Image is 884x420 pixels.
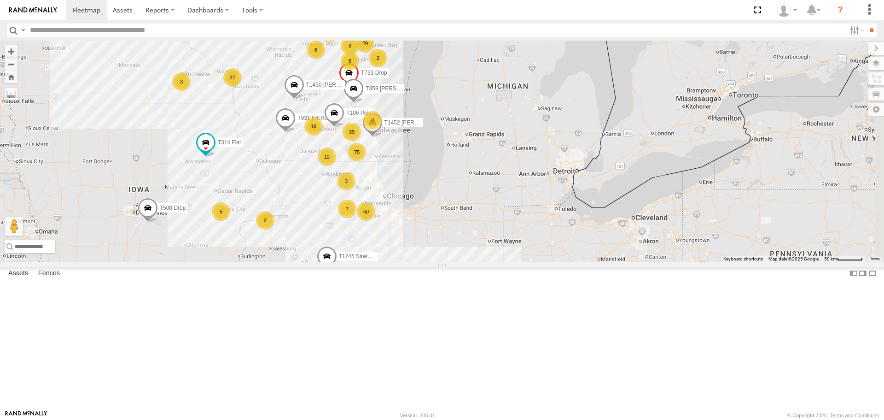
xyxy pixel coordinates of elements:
[346,110,372,116] span: T106 Pipe
[356,34,374,53] div: 29
[297,115,368,122] span: T931 [PERSON_NAME] Flat
[824,256,837,261] span: 50 km
[5,217,23,236] button: Drag Pegman onto the map to open Street View
[223,68,242,87] div: 27
[304,117,323,136] div: 16
[5,411,47,420] a: Visit our Website
[868,267,877,280] label: Hide Summary Table
[160,205,186,212] span: T500 Drop
[218,140,241,146] span: T314 Flat
[306,82,379,89] span: T1450 [PERSON_NAME] Flat
[9,7,57,13] img: rand-logo.svg
[34,267,64,280] label: Fences
[773,3,800,17] div: AJ Klotz
[361,70,387,76] span: T733 Drop
[318,148,336,166] div: 12
[384,119,458,126] span: T1452 [PERSON_NAME] Flat
[341,52,359,70] div: 5
[339,253,401,260] span: T1245 Stretch 3 Axle Flat
[858,267,867,280] label: Dock Summary Table to the Right
[5,58,17,71] button: Zoom out
[212,202,230,221] div: 5
[357,202,375,221] div: 50
[846,24,866,37] label: Search Filter Options
[400,413,435,418] div: Version: 305.01
[341,36,359,55] div: 3
[348,143,366,161] div: 75
[787,413,879,418] div: © Copyright 2025 -
[5,88,17,101] label: Measure
[337,172,355,190] div: 3
[5,45,17,58] button: Zoom in
[849,267,858,280] label: Dock Summary Table to the Left
[4,267,33,280] label: Assets
[868,103,884,116] label: Map Settings
[369,49,387,67] div: 2
[307,41,325,59] div: 6
[870,257,880,260] a: Terms
[172,72,191,91] div: 3
[338,200,356,218] div: 7
[5,71,17,83] button: Zoom Home
[833,3,848,18] i: ?
[723,256,763,262] button: Keyboard shortcuts
[343,123,361,141] div: 39
[366,85,436,92] span: T859 [PERSON_NAME] Flat
[363,111,382,130] div: 2
[256,211,274,230] div: 2
[821,256,866,262] button: Map Scale: 50 km per 52 pixels
[19,24,27,37] label: Search Query
[830,413,879,418] a: Terms and Conditions
[768,256,819,261] span: Map data ©2025 Google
